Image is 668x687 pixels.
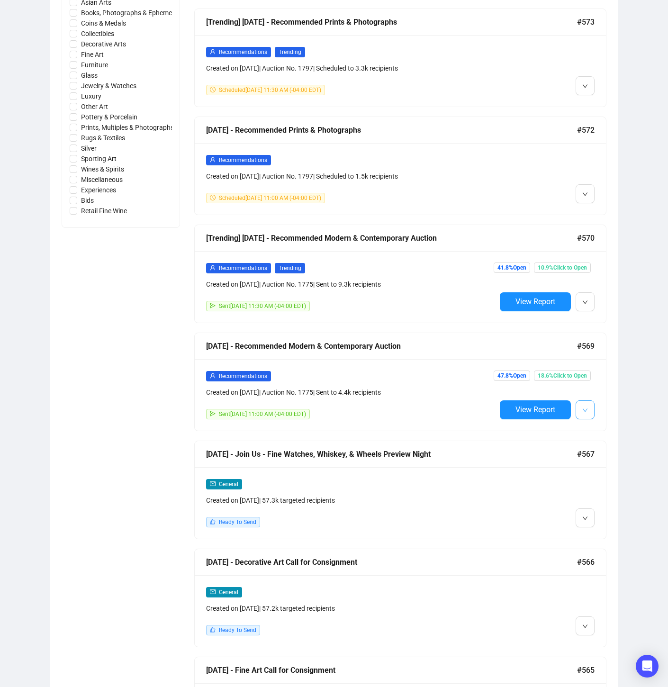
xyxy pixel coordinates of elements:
[206,232,577,244] div: [Trending] [DATE] - Recommended Modern & Contemporary Auction
[515,297,555,306] span: View Report
[219,265,267,271] span: Recommendations
[582,191,588,197] span: down
[582,299,588,305] span: down
[494,371,530,381] span: 47.8% Open
[206,16,577,28] div: [Trending] [DATE] - Recommended Prints & Photographs
[582,407,588,413] span: down
[219,87,321,93] span: Scheduled [DATE] 11:30 AM (-04:00 EDT)
[77,133,129,143] span: Rugs & Textiles
[77,185,120,195] span: Experiences
[210,373,216,379] span: user
[210,627,216,633] span: like
[77,91,105,101] span: Luxury
[206,63,496,73] div: Created on [DATE] | Auction No. 1797 | Scheduled to 3.3k recipients
[206,603,496,614] div: Created on [DATE] | 57.2k targeted recipients
[206,664,577,676] div: [DATE] - Fine Art Call for Consignment
[77,195,98,206] span: Bids
[206,171,496,181] div: Created on [DATE] | Auction No. 1797 | Scheduled to 1.5k recipients
[219,519,256,525] span: Ready To Send
[77,8,182,18] span: Books, Photographs & Ephemera
[577,664,595,676] span: #565
[534,262,591,273] span: 10.9% Click to Open
[77,206,131,216] span: Retail Fine Wine
[77,28,118,39] span: Collectibles
[577,340,595,352] span: #569
[577,124,595,136] span: #572
[219,589,238,596] span: General
[206,340,577,352] div: [DATE] - Recommended Modern & Contemporary Auction
[210,87,216,92] span: clock-circle
[194,549,606,647] a: [DATE] - Decorative Art Call for Consignment#566mailGeneralCreated on [DATE]| 57.2k targeted reci...
[534,371,591,381] span: 18.6% Click to Open
[577,232,595,244] span: #570
[77,164,128,174] span: Wines & Spirits
[206,387,496,398] div: Created on [DATE] | Auction No. 1775 | Sent to 4.4k recipients
[77,101,112,112] span: Other Art
[77,174,126,185] span: Miscellaneous
[77,39,130,49] span: Decorative Arts
[577,16,595,28] span: #573
[77,154,120,164] span: Sporting Art
[77,49,108,60] span: Fine Art
[194,225,606,323] a: [Trending] [DATE] - Recommended Modern & Contemporary Auction#570userRecommendationsTrendingCreat...
[577,556,595,568] span: #566
[210,303,216,308] span: send
[219,373,267,380] span: Recommendations
[206,556,577,568] div: [DATE] - Decorative Art Call for Consignment
[582,515,588,521] span: down
[500,400,571,419] button: View Report
[77,18,130,28] span: Coins & Medals
[210,411,216,416] span: send
[210,265,216,271] span: user
[194,441,606,539] a: [DATE] - Join Us - Fine Watches, Whiskey, & Wheels Preview Night#567mailGeneralCreated on [DATE]|...
[275,263,305,273] span: Trending
[219,195,321,201] span: Scheduled [DATE] 11:00 AM (-04:00 EDT)
[219,157,267,163] span: Recommendations
[206,448,577,460] div: [DATE] - Join Us - Fine Watches, Whiskey, & Wheels Preview Night
[77,60,112,70] span: Furniture
[210,195,216,200] span: clock-circle
[219,627,256,633] span: Ready To Send
[210,49,216,54] span: user
[210,519,216,524] span: like
[515,405,555,414] span: View Report
[582,83,588,89] span: down
[219,411,306,417] span: Sent [DATE] 11:00 AM (-04:00 EDT)
[210,157,216,163] span: user
[636,655,659,678] div: Open Intercom Messenger
[582,624,588,629] span: down
[77,70,101,81] span: Glass
[219,481,238,488] span: General
[210,589,216,595] span: mail
[219,49,267,55] span: Recommendations
[194,9,606,107] a: [Trending] [DATE] - Recommended Prints & Photographs#573userRecommendationsTrendingCreated on [DA...
[206,279,496,289] div: Created on [DATE] | Auction No. 1775 | Sent to 9.3k recipients
[77,112,141,122] span: Pottery & Porcelain
[500,292,571,311] button: View Report
[577,448,595,460] span: #567
[77,81,140,91] span: Jewelry & Watches
[210,481,216,487] span: mail
[206,495,496,506] div: Created on [DATE] | 57.3k targeted recipients
[206,124,577,136] div: [DATE] - Recommended Prints & Photographs
[275,47,305,57] span: Trending
[494,262,530,273] span: 41.8% Open
[194,117,606,215] a: [DATE] - Recommended Prints & Photographs#572userRecommendationsCreated on [DATE]| Auction No. 17...
[219,303,306,309] span: Sent [DATE] 11:30 AM (-04:00 EDT)
[77,143,100,154] span: Silver
[77,122,178,133] span: Prints, Multiples & Photographs
[194,333,606,431] a: [DATE] - Recommended Modern & Contemporary Auction#569userRecommendationsCreated on [DATE]| Aucti...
